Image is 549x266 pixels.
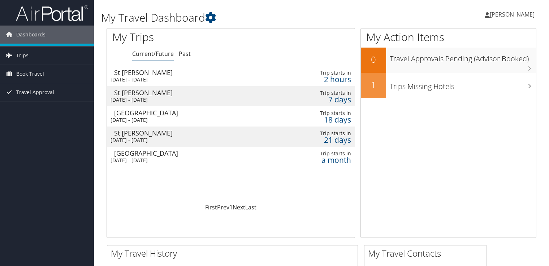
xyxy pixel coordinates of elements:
h1: My Action Items [361,30,536,45]
h2: 1 [361,79,386,91]
h3: Travel Approvals Pending (Advisor Booked) [390,50,536,64]
div: [DATE] - [DATE] [111,137,267,143]
div: Trip starts in [297,70,351,76]
img: airportal-logo.png [16,5,88,22]
a: 1Trips Missing Hotels [361,73,536,98]
a: 0Travel Approvals Pending (Advisor Booked) [361,48,536,73]
div: [DATE] - [DATE] [111,157,267,164]
div: St [PERSON_NAME] [114,89,271,96]
span: Book Travel [16,65,44,83]
div: 2 hours [297,76,351,83]
h2: My Travel History [111,247,358,260]
span: Travel Approval [16,83,54,101]
span: Dashboards [16,26,46,44]
div: Trip starts in [297,90,351,96]
div: Trip starts in [297,110,351,116]
a: [PERSON_NAME] [485,4,542,25]
div: a month [297,157,351,163]
div: St [PERSON_NAME] [114,69,271,76]
div: [GEOGRAPHIC_DATA] [114,110,271,116]
div: [GEOGRAPHIC_DATA] [114,150,271,156]
div: St [PERSON_NAME] [114,130,271,136]
div: [DATE] - [DATE] [111,76,267,83]
div: [DATE] - [DATE] [111,97,267,103]
h3: Trips Missing Hotels [390,78,536,92]
span: [PERSON_NAME] [490,10,535,18]
a: Next [233,203,245,211]
div: 21 days [297,137,351,143]
div: Trip starts in [297,130,351,137]
div: Trip starts in [297,150,351,157]
h1: My Trips [112,30,246,45]
div: 7 days [297,96,351,103]
a: Last [245,203,256,211]
div: [DATE] - [DATE] [111,117,267,123]
a: Past [179,50,191,58]
div: 18 days [297,116,351,123]
h2: My Travel Contacts [368,247,487,260]
a: First [205,203,217,211]
h1: My Travel Dashboard [101,10,395,25]
a: Current/Future [132,50,174,58]
h2: 0 [361,53,386,66]
a: 1 [229,203,233,211]
a: Prev [217,203,229,211]
span: Trips [16,46,29,65]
